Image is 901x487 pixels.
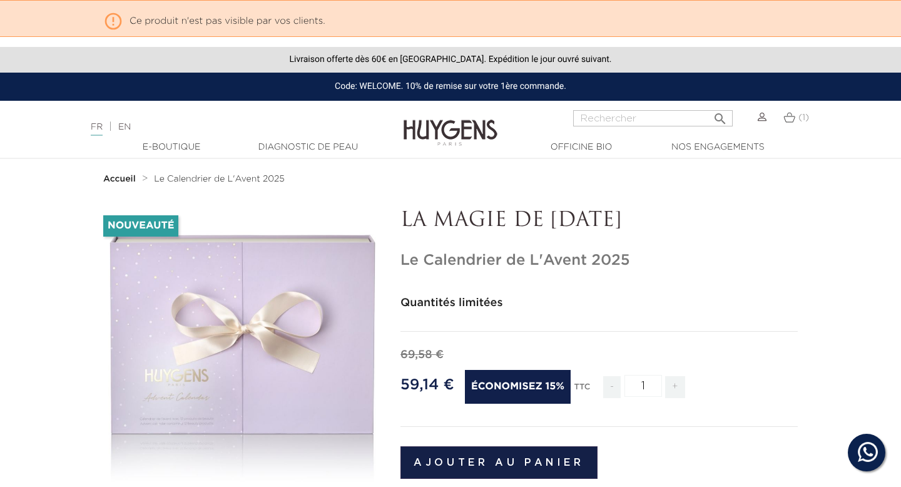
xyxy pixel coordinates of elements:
[245,141,370,154] a: Diagnostic de peau
[400,297,503,309] strong: Quantités limitées
[465,370,571,404] span: Économisez 15%
[655,141,780,154] a: Nos engagements
[84,120,366,135] div: |
[709,106,731,123] button: 
[400,349,444,361] span: 69,58 €
[109,141,234,154] a: E-Boutique
[103,8,123,28] i: 
[103,175,136,183] strong: Accueil
[400,446,598,479] button: Ajouter au panier
[574,374,591,408] div: TTC
[404,100,497,148] img: Huygens
[713,108,728,123] i: 
[400,209,798,233] p: LA MAGIE DE [DATE]
[573,110,733,126] input: Rechercher
[103,215,178,237] li: Nouveauté
[665,376,685,398] span: +
[624,375,662,397] input: Quantité
[91,123,103,136] a: FR
[154,174,285,184] a: Le Calendrier de L'Avent 2025
[798,113,809,122] span: (1)
[519,141,644,154] a: Officine Bio
[400,252,798,270] h1: Le Calendrier de L'Avent 2025
[154,175,285,183] span: Le Calendrier de L'Avent 2025
[400,377,454,392] span: 59,14 €
[783,113,809,123] a: (1)
[603,376,621,398] span: -
[118,123,131,131] a: EN
[103,174,138,184] a: Accueil
[103,8,798,29] p: Ce produit n'est pas visible par vos clients.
